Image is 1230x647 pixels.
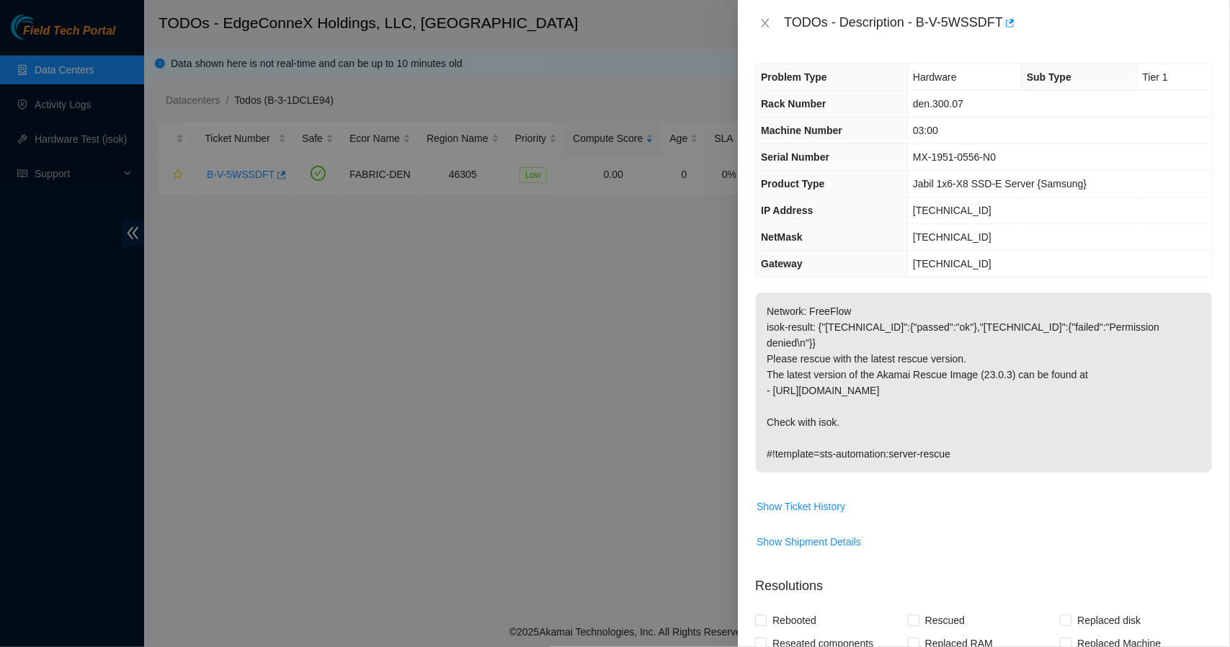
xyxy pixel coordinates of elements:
span: Machine Number [761,125,842,136]
span: Hardware [913,71,957,83]
button: Show Ticket History [756,495,846,518]
button: Close [755,17,775,30]
span: Gateway [761,258,803,269]
span: den.300.07 [913,98,963,110]
span: MX-1951-0556-N0 [913,151,996,163]
span: [TECHNICAL_ID] [913,231,991,243]
span: Jabil 1x6-X8 SSD-E Server {Samsung} [913,178,1087,189]
p: Resolutions [755,565,1213,596]
button: Show Shipment Details [756,530,862,553]
span: Problem Type [761,71,827,83]
span: [TECHNICAL_ID] [913,205,991,216]
span: NetMask [761,231,803,243]
span: Sub Type [1027,71,1071,83]
span: IP Address [761,205,813,216]
span: Show Shipment Details [757,534,861,550]
span: Rebooted [767,609,822,632]
p: Network: FreeFlow isok-result: {"[TECHNICAL_ID]":{"passed":"ok"},"[TECHNICAL_ID]":{"failed":"Perm... [756,293,1212,473]
div: TODOs - Description - B-V-5WSSDFT [784,12,1213,35]
span: Show Ticket History [757,499,845,514]
span: Product Type [761,178,824,189]
span: Rack Number [761,98,826,110]
span: Replaced disk [1071,609,1146,632]
span: [TECHNICAL_ID] [913,258,991,269]
span: Rescued [919,609,971,632]
span: Serial Number [761,151,829,163]
span: close [759,17,771,29]
span: 03:00 [913,125,938,136]
span: Tier 1 [1143,71,1168,83]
